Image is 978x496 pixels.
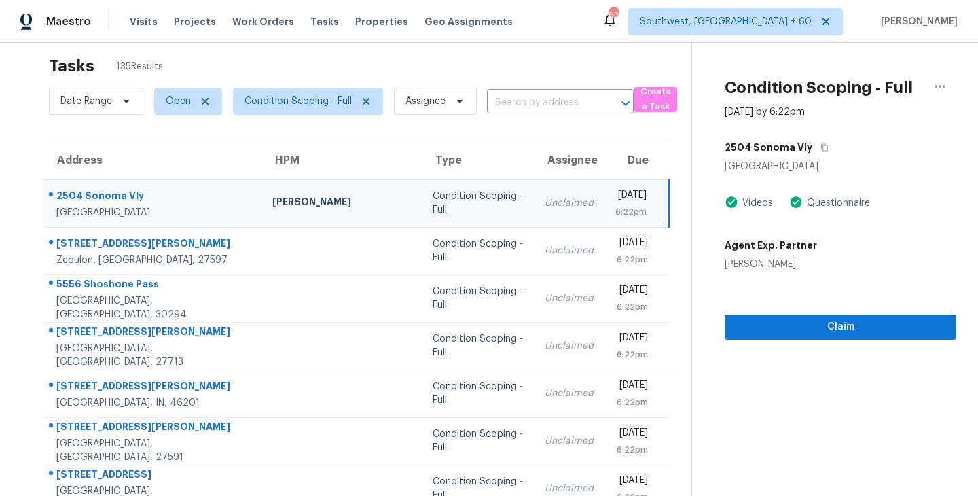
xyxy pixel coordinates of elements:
span: Tasks [310,17,339,26]
div: [DATE] [615,236,648,253]
button: Copy Address [812,135,831,160]
div: [DATE] by 6:22pm [725,105,805,119]
div: 633 [609,8,618,22]
span: Maestro [46,15,91,29]
div: [STREET_ADDRESS] [56,467,251,484]
div: Condition Scoping - Full [433,237,523,264]
div: Unclaimed [545,339,594,353]
div: [STREET_ADDRESS][PERSON_NAME] [56,236,251,253]
th: Assignee [534,141,604,179]
button: Open [616,94,635,113]
div: 6:22pm [615,253,648,266]
div: Condition Scoping - Full [433,332,523,359]
th: HPM [261,141,422,179]
div: 6:22pm [615,348,648,361]
span: Date Range [60,94,112,108]
div: 6:22pm [615,300,648,314]
div: 5556 Shoshone Pass [56,277,251,294]
span: Properties [355,15,408,29]
div: [GEOGRAPHIC_DATA], [GEOGRAPHIC_DATA], 30294 [56,294,251,321]
img: Artifact Present Icon [725,195,738,209]
div: Unclaimed [545,196,594,210]
div: [GEOGRAPHIC_DATA] [56,206,251,219]
div: [STREET_ADDRESS][PERSON_NAME] [56,420,251,437]
th: Type [422,141,534,179]
div: Zebulon, [GEOGRAPHIC_DATA], 27597 [56,253,251,267]
span: 135 Results [116,60,163,73]
span: Work Orders [232,15,294,29]
div: Condition Scoping - Full [433,380,523,407]
span: Open [166,94,191,108]
th: Due [604,141,669,179]
h2: Condition Scoping - Full [725,81,913,94]
button: Claim [725,315,956,340]
div: Unclaimed [545,482,594,495]
div: [DATE] [615,426,648,443]
div: [DATE] [615,283,648,300]
div: Condition Scoping - Full [433,190,523,217]
div: Unclaimed [545,291,594,305]
span: Projects [174,15,216,29]
div: [STREET_ADDRESS][PERSON_NAME] [56,379,251,396]
div: [DATE] [615,474,648,491]
div: [GEOGRAPHIC_DATA], [GEOGRAPHIC_DATA], 27713 [56,342,251,369]
img: Artifact Present Icon [789,195,803,209]
h2: Tasks [49,59,94,73]
div: Unclaimed [545,387,594,400]
span: Geo Assignments [424,15,513,29]
div: [PERSON_NAME] [272,195,411,212]
div: Unclaimed [545,244,594,258]
span: Southwest, [GEOGRAPHIC_DATA] + 60 [640,15,812,29]
div: Condition Scoping - Full [433,427,523,455]
h5: 2504 Sonoma Vly [725,141,812,154]
span: Claim [736,319,945,336]
div: [DATE] [615,378,648,395]
div: [STREET_ADDRESS][PERSON_NAME] [56,325,251,342]
div: Condition Scoping - Full [433,285,523,312]
div: Unclaimed [545,434,594,448]
div: Questionnaire [803,196,870,210]
th: Address [43,141,261,179]
div: Videos [738,196,773,210]
div: 6:22pm [615,395,648,409]
div: 6:22pm [615,205,647,219]
div: 6:22pm [615,443,648,457]
span: Condition Scoping - Full [244,94,352,108]
span: Visits [130,15,158,29]
span: Assignee [405,94,446,108]
div: [GEOGRAPHIC_DATA], [GEOGRAPHIC_DATA], 27591 [56,437,251,464]
div: [DATE] [615,331,648,348]
div: [GEOGRAPHIC_DATA], IN, 46201 [56,396,251,410]
span: Create a Task [640,84,670,116]
span: [PERSON_NAME] [875,15,958,29]
input: Search by address [487,92,596,113]
button: Create a Task [634,87,677,112]
div: 2504 Sonoma Vly [56,189,251,206]
div: [GEOGRAPHIC_DATA] [725,160,956,173]
h5: Agent Exp. Partner [725,238,817,252]
div: [DATE] [615,188,647,205]
div: [PERSON_NAME] [725,258,817,271]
